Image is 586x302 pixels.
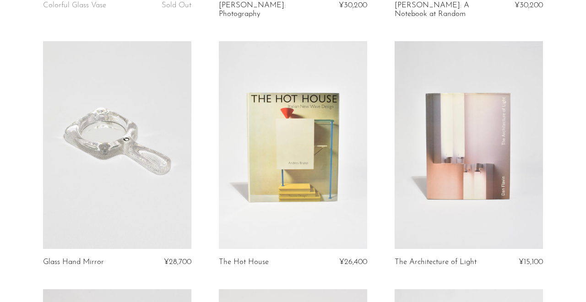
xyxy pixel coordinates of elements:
a: The Architecture of Light [395,258,477,266]
span: ¥28,700 [164,258,191,266]
span: Sold Out [162,1,191,9]
span: ¥30,200 [339,1,367,9]
a: [PERSON_NAME]: Photography [219,1,317,18]
a: Colorful Glass Vase [43,1,106,10]
a: The Hot House [219,258,269,266]
a: [PERSON_NAME]: A Notebook at Random [395,1,493,18]
span: ¥30,200 [515,1,543,9]
span: ¥15,100 [519,258,543,266]
span: ¥26,400 [339,258,367,266]
a: Glass Hand Mirror [43,258,104,266]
